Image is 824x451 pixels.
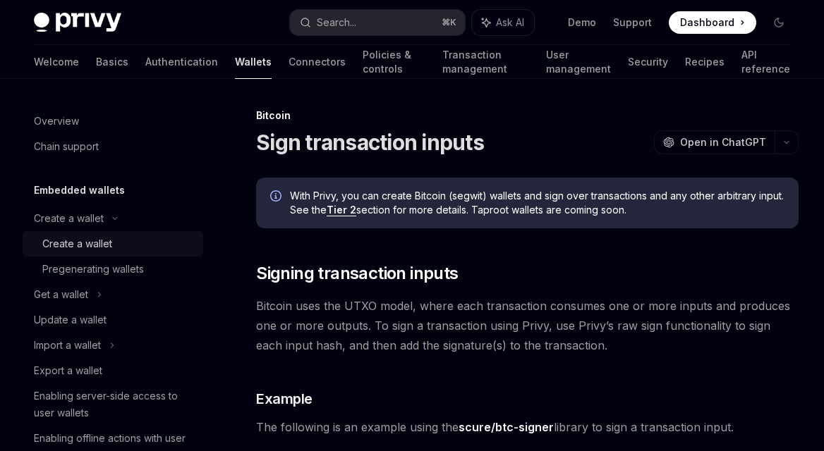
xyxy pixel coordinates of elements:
[741,45,790,79] a: API reference
[442,45,529,79] a: Transaction management
[23,257,203,282] a: Pregenerating wallets
[34,286,88,303] div: Get a wallet
[442,17,456,28] span: ⌘ K
[34,388,195,421] div: Enabling server-side access to user wallets
[23,109,203,134] a: Overview
[289,45,346,79] a: Connectors
[34,45,79,79] a: Welcome
[235,45,272,79] a: Wallets
[96,45,128,79] a: Basics
[459,420,554,435] a: scure/btc-signer
[34,113,79,130] div: Overview
[363,45,425,79] a: Policies & controls
[317,14,356,31] div: Search...
[34,13,121,32] img: dark logo
[256,130,484,155] h1: Sign transaction inputs
[568,16,596,30] a: Demo
[34,138,99,155] div: Chain support
[34,362,102,379] div: Export a wallet
[768,11,790,34] button: Toggle dark mode
[327,204,356,216] a: Tier 2
[270,190,284,204] svg: Info
[680,16,734,30] span: Dashboard
[145,45,218,79] a: Authentication
[613,16,652,30] a: Support
[34,311,107,328] div: Update a wallet
[496,16,524,30] span: Ask AI
[23,358,203,383] a: Export a wallet
[290,10,466,35] button: Search...⌘K
[256,262,458,285] span: Signing transaction inputs
[23,383,203,426] a: Enabling server-side access to user wallets
[546,45,611,79] a: User management
[42,235,112,252] div: Create a wallet
[685,45,725,79] a: Recipes
[680,135,766,149] span: Open in ChatGPT
[34,337,101,354] div: Import a wallet
[256,296,799,355] span: Bitcoin uses the UTXO model, where each transaction consumes one or more inputs and produces one ...
[256,417,799,437] span: The following is an example using the library to sign a transaction input.
[34,182,125,199] h5: Embedded wallets
[669,11,756,34] a: Dashboard
[23,134,203,159] a: Chain support
[290,189,784,217] span: With Privy, you can create Bitcoin (segwit) wallets and sign over transactions and any other arbi...
[42,261,144,278] div: Pregenerating wallets
[23,231,203,257] a: Create a wallet
[23,307,203,333] a: Update a wallet
[472,10,534,35] button: Ask AI
[256,109,799,123] div: Bitcoin
[654,130,775,154] button: Open in ChatGPT
[34,210,104,227] div: Create a wallet
[628,45,668,79] a: Security
[256,389,313,409] span: Example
